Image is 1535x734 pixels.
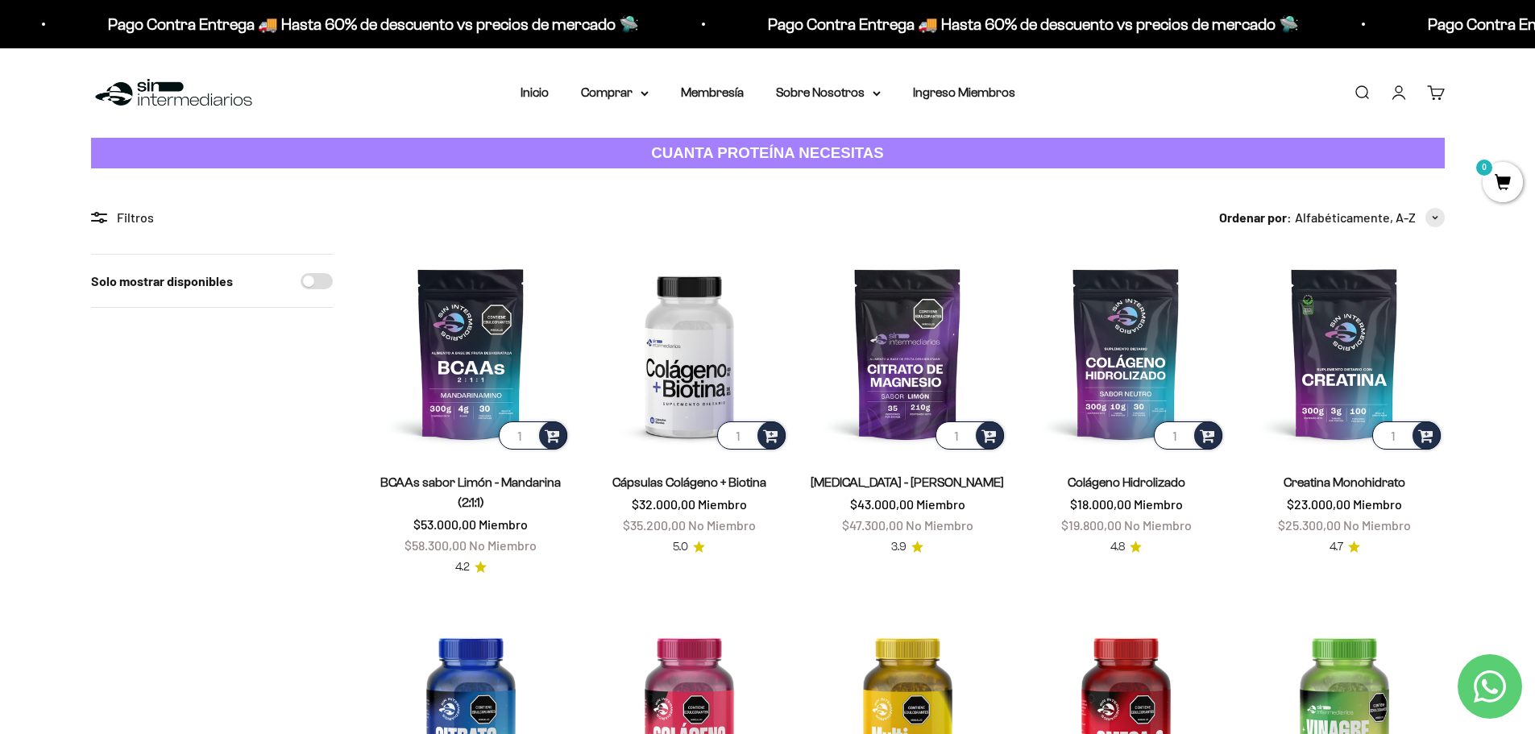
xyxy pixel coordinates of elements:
[623,517,686,533] span: $35.200,00
[1124,517,1192,533] span: No Miembro
[1330,538,1360,556] a: 4.74.7 de 5.0 estrellas
[768,11,1299,37] p: Pago Contra Entrega 🚚 Hasta 60% de descuento vs precios de mercado 🛸
[413,516,476,532] span: $53.000,00
[479,516,528,532] span: Miembro
[632,496,695,512] span: $32.000,00
[698,496,747,512] span: Miembro
[108,11,639,37] p: Pago Contra Entrega 🚚 Hasta 60% de descuento vs precios de mercado 🛸
[651,144,884,161] strong: CUANTA PROTEÍNA NECESITAS
[455,558,470,576] span: 4.2
[1295,207,1416,228] span: Alfabéticamente, A-Z
[681,85,744,99] a: Membresía
[891,538,906,556] span: 3.9
[673,538,705,556] a: 5.05.0 de 5.0 estrellas
[404,537,467,553] span: $58.300,00
[1330,538,1343,556] span: 4.7
[1353,496,1402,512] span: Miembro
[906,517,973,533] span: No Miembro
[891,538,923,556] a: 3.93.9 de 5.0 estrellas
[1343,517,1411,533] span: No Miembro
[91,138,1445,169] a: CUANTA PROTEÍNA NECESITAS
[455,558,487,576] a: 4.24.2 de 5.0 estrellas
[1295,207,1445,228] button: Alfabéticamente, A-Z
[1061,517,1122,533] span: $19.800,00
[1134,496,1183,512] span: Miembro
[1070,496,1131,512] span: $18.000,00
[612,475,766,489] a: Cápsulas Colágeno + Biotina
[1287,496,1350,512] span: $23.000,00
[850,496,914,512] span: $43.000,00
[469,537,537,553] span: No Miembro
[1475,158,1494,177] mark: 0
[1219,207,1292,228] span: Ordenar por:
[91,271,233,292] label: Solo mostrar disponibles
[1284,475,1405,489] a: Creatina Monohidrato
[1483,175,1523,193] a: 0
[581,82,649,103] summary: Comprar
[811,475,1004,489] a: [MEDICAL_DATA] - [PERSON_NAME]
[673,538,688,556] span: 5.0
[380,475,561,509] a: BCAAs sabor Limón - Mandarina (2:1:1)
[776,82,881,103] summary: Sobre Nosotros
[913,85,1015,99] a: Ingreso Miembros
[1278,517,1341,533] span: $25.300,00
[1068,475,1185,489] a: Colágeno Hidrolizado
[1110,538,1142,556] a: 4.84.8 de 5.0 estrellas
[916,496,965,512] span: Miembro
[842,517,903,533] span: $47.300,00
[688,517,756,533] span: No Miembro
[91,207,333,228] div: Filtros
[521,85,549,99] a: Inicio
[1110,538,1125,556] span: 4.8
